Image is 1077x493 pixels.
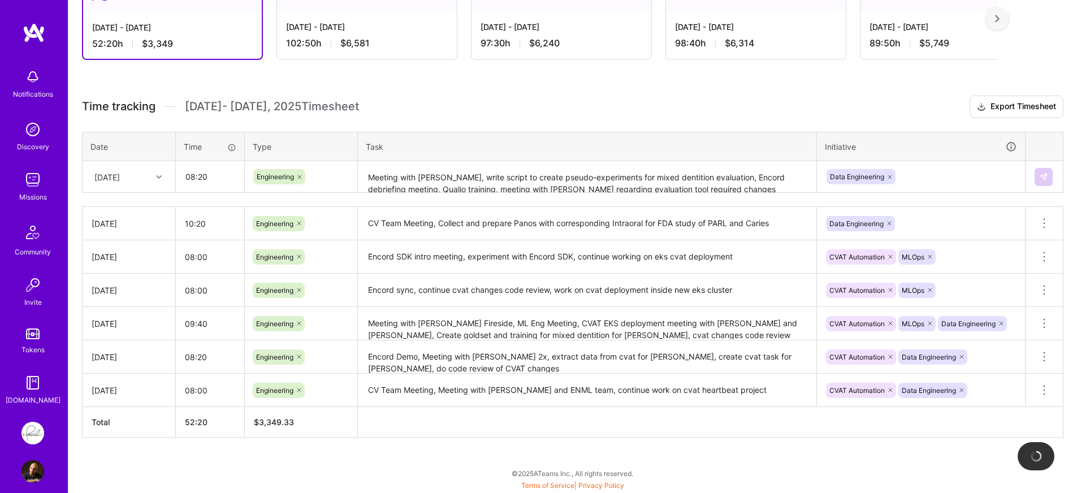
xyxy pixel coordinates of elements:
[870,21,1031,33] div: [DATE] - [DATE]
[256,319,293,328] span: Engineering
[156,174,162,180] i: icon Chevron
[359,241,815,273] textarea: Encord SDK intro meeting, experiment with Encord SDK, continue working on eks cvat deployment
[359,375,815,406] textarea: CV Team Meeting, Meeting with [PERSON_NAME] and ENML team, continue work on cvat heartbeat project
[256,353,293,361] span: Engineering
[256,286,293,295] span: Engineering
[902,353,956,361] span: Data Engineering
[17,141,49,153] div: Discovery
[359,275,815,306] textarea: Encord sync, continue cvat changes code review, work on cvat deployment inside new eks cluster
[184,141,236,153] div: Time
[19,191,47,203] div: Missions
[19,219,46,246] img: Community
[359,308,815,339] textarea: Meeting with [PERSON_NAME] Fireside, ML Eng Meeting, CVAT EKS deployment meeting with [PERSON_NAM...
[254,417,294,427] span: $ 3,349.33
[1028,448,1044,464] img: loading
[521,481,624,490] span: |
[977,101,986,113] i: icon Download
[21,118,44,141] img: discovery
[521,481,574,490] a: Terms of Service
[21,460,44,483] img: User Avatar
[725,37,754,49] span: $6,314
[142,38,173,50] span: $3,349
[19,460,47,483] a: User Avatar
[358,132,817,161] th: Task
[675,21,837,33] div: [DATE] - [DATE]
[92,38,253,50] div: 52:20 h
[481,21,642,33] div: [DATE] - [DATE]
[176,275,244,305] input: HH:MM
[359,162,815,192] textarea: Meeting with [PERSON_NAME], write script to create pseudo-experiments for mixed dentition evaluat...
[286,37,448,49] div: 102:50 h
[21,344,45,356] div: Tokens
[830,172,884,181] span: Data Engineering
[578,481,624,490] a: Privacy Policy
[176,242,244,272] input: HH:MM
[902,286,924,295] span: MLOps
[829,386,885,395] span: CVAT Automation
[92,351,166,363] div: [DATE]
[94,171,120,183] div: [DATE]
[256,219,293,228] span: Engineering
[24,296,42,308] div: Invite
[529,37,560,49] span: $6,240
[176,342,244,372] input: HH:MM
[68,459,1077,487] div: © 2025 ATeams Inc., All rights reserved.
[829,353,885,361] span: CVAT Automation
[21,66,44,88] img: bell
[481,37,642,49] div: 97:30 h
[19,422,47,444] a: Pearl: ML Engineering Team
[256,253,293,261] span: Engineering
[6,394,60,406] div: [DOMAIN_NAME]
[15,246,51,258] div: Community
[176,162,244,192] input: HH:MM
[970,96,1063,118] button: Export Timesheet
[83,407,176,438] th: Total
[995,15,1000,23] img: right
[359,208,815,239] textarea: CV Team Meeting, Collect and prepare Panos with corresponding Intraoral for FDA study of PARL and...
[1035,168,1054,186] div: null
[92,218,166,230] div: [DATE]
[902,319,924,328] span: MLOps
[340,37,370,49] span: $6,581
[870,37,1031,49] div: 89:50 h
[176,407,245,438] th: 52:20
[13,88,53,100] div: Notifications
[92,318,166,330] div: [DATE]
[21,422,44,444] img: Pearl: ML Engineering Team
[829,253,885,261] span: CVAT Automation
[92,21,253,33] div: [DATE] - [DATE]
[675,37,837,49] div: 98:40 h
[902,386,956,395] span: Data Engineering
[941,319,996,328] span: Data Engineering
[245,132,358,161] th: Type
[902,253,924,261] span: MLOps
[829,286,885,295] span: CVAT Automation
[286,21,448,33] div: [DATE] - [DATE]
[829,219,884,228] span: Data Engineering
[92,284,166,296] div: [DATE]
[257,172,294,181] span: Engineering
[82,100,155,114] span: Time tracking
[23,23,45,43] img: logo
[176,209,244,239] input: HH:MM
[359,341,815,373] textarea: Encord Demo, Meeting with [PERSON_NAME] 2x, extract data from cvat for [PERSON_NAME], create cvat...
[92,251,166,263] div: [DATE]
[92,384,166,396] div: [DATE]
[176,375,244,405] input: HH:MM
[1039,172,1048,181] img: Submit
[21,274,44,296] img: Invite
[21,371,44,394] img: guide book
[185,100,359,114] span: [DATE] - [DATE] , 2025 Timesheet
[256,386,293,395] span: Engineering
[83,132,176,161] th: Date
[919,37,949,49] span: $5,749
[176,309,244,339] input: HH:MM
[26,328,40,339] img: tokens
[829,319,885,328] span: CVAT Automation
[825,140,1017,153] div: Initiative
[21,168,44,191] img: teamwork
